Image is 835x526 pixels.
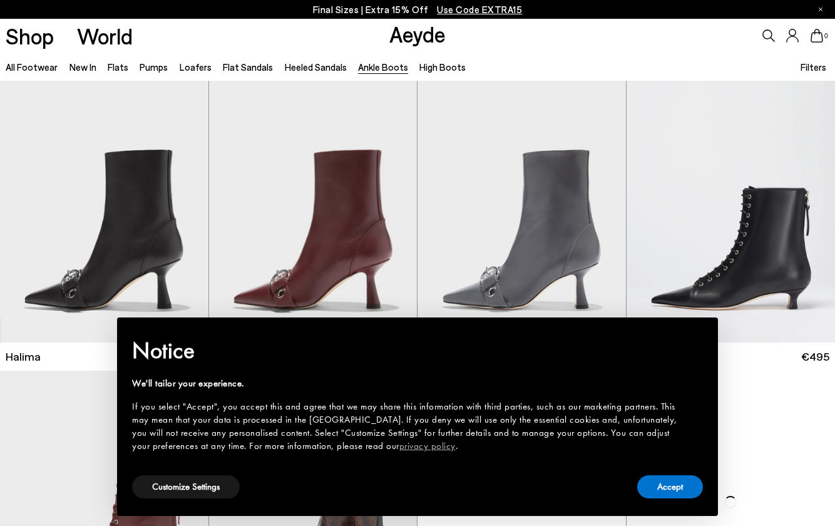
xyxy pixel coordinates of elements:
[209,81,417,343] div: 1 / 6
[132,334,683,367] h2: Notice
[132,377,683,390] div: We'll tailor your experience.
[637,475,703,498] button: Accept
[223,61,273,73] a: Flat Sandals
[823,33,829,39] span: 0
[285,61,347,73] a: Heeled Sandals
[180,61,212,73] a: Loafers
[6,349,41,364] span: Halima
[6,25,54,47] a: Shop
[69,61,96,73] a: New In
[209,81,417,343] a: Next slide Previous slide
[417,81,626,343] img: Halima Eyelet Pointed Boots
[811,29,823,43] a: 0
[6,61,58,73] a: All Footwear
[358,61,408,73] a: Ankle Boots
[132,475,240,498] button: Customize Settings
[77,25,133,47] a: World
[801,349,829,364] span: €495
[399,440,456,452] a: privacy policy
[140,61,168,73] a: Pumps
[694,326,702,346] span: ×
[313,2,523,18] p: Final Sizes | Extra 15% Off
[419,61,466,73] a: High Boots
[389,21,446,47] a: Aeyde
[437,4,522,15] span: Navigate to /collections/ss25-final-sizes
[209,81,417,343] img: Halima Eyelet Pointed Boots
[132,400,683,453] div: If you select "Accept", you accept this and agree that we may share this information with third p...
[801,61,826,73] span: Filters
[683,321,713,351] button: Close this notice
[108,61,128,73] a: Flats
